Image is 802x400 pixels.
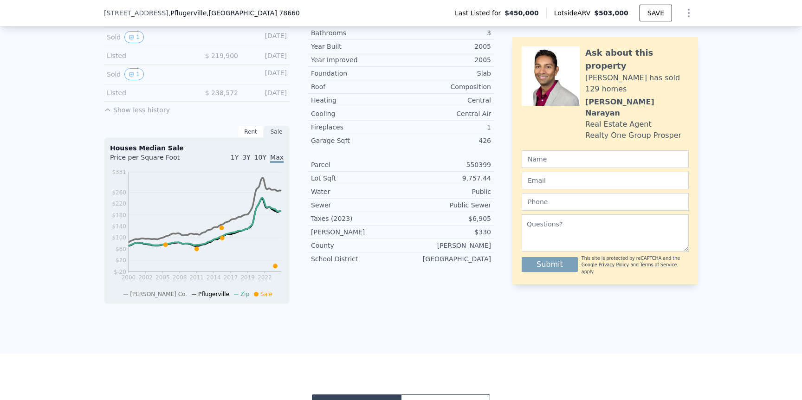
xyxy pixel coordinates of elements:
tspan: $20 [116,257,126,264]
div: 2005 [401,42,491,51]
tspan: $331 [112,169,126,175]
div: Price per Square Foot [110,153,197,168]
div: Houses Median Sale [110,143,284,153]
div: Real Estate Agent [585,119,652,130]
div: Ask about this property [585,46,689,72]
tspan: 2000 [122,274,136,281]
tspan: 2008 [173,274,187,281]
tspan: $220 [112,200,126,207]
div: Slab [401,69,491,78]
a: Privacy Policy [599,262,629,267]
div: 2005 [401,55,491,65]
div: Sewer [311,200,401,210]
div: [DATE] [246,31,287,43]
span: $ 238,572 [205,89,238,97]
div: Year Improved [311,55,401,65]
div: Lot Sqft [311,174,401,183]
div: [PERSON_NAME] has sold 129 homes [585,72,689,95]
div: Realty One Group Prosper [585,130,681,141]
span: 10Y [254,154,266,161]
div: Listed [107,88,189,97]
div: Year Built [311,42,401,51]
div: Parcel [311,160,401,169]
div: $6,905 [401,214,491,223]
div: [DATE] [246,68,287,80]
span: Last Listed for [455,8,504,18]
tspan: $260 [112,189,126,196]
span: 1Y [231,154,239,161]
div: Public [401,187,491,196]
tspan: 2002 [138,274,153,281]
tspan: 2014 [207,274,221,281]
tspan: 2017 [224,274,238,281]
button: View historical data [124,68,144,80]
span: $ 219,900 [205,52,238,59]
span: , [GEOGRAPHIC_DATA] 78660 [207,9,300,17]
div: Taxes (2023) [311,214,401,223]
button: SAVE [640,5,672,21]
button: Show less history [104,102,170,115]
tspan: 2011 [189,274,204,281]
div: [PERSON_NAME] [401,241,491,250]
div: Cooling [311,109,401,118]
div: Public Sewer [401,200,491,210]
button: View historical data [124,31,144,43]
tspan: $140 [112,223,126,230]
span: $503,000 [594,9,628,17]
div: [DATE] [246,51,287,60]
button: Submit [522,257,578,272]
tspan: 2019 [240,274,255,281]
div: [PERSON_NAME] [311,227,401,237]
div: Garage Sqft [311,136,401,145]
span: Zip [240,291,249,297]
a: Terms of Service [640,262,677,267]
div: Listed [107,51,189,60]
span: , Pflugerville [168,8,300,18]
tspan: 2005 [155,274,170,281]
div: Water [311,187,401,196]
div: Foundation [311,69,401,78]
span: Sale [260,291,272,297]
div: [PERSON_NAME] Narayan [585,97,689,119]
span: Max [270,154,284,163]
div: Heating [311,96,401,105]
tspan: $-20 [114,269,126,275]
span: [PERSON_NAME] Co. [130,291,187,297]
tspan: $180 [112,212,126,219]
input: Phone [522,193,689,211]
div: County [311,241,401,250]
tspan: 2022 [258,274,272,281]
div: [DATE] [246,88,287,97]
div: Central Air [401,109,491,118]
div: School District [311,254,401,264]
div: Sale [264,126,290,138]
div: [GEOGRAPHIC_DATA] [401,254,491,264]
div: 426 [401,136,491,145]
tspan: $60 [116,246,126,252]
span: $450,000 [504,8,539,18]
div: Central [401,96,491,105]
div: 9,757.44 [401,174,491,183]
div: 550399 [401,160,491,169]
div: Bathrooms [311,28,401,38]
div: 3 [401,28,491,38]
div: Composition [401,82,491,91]
div: $330 [401,227,491,237]
button: Show Options [679,4,698,22]
div: Rent [238,126,264,138]
span: Lotside ARV [554,8,594,18]
div: Roof [311,82,401,91]
input: Email [522,172,689,189]
tspan: $100 [112,234,126,241]
div: This site is protected by reCAPTCHA and the Google and apply. [582,255,689,275]
div: Fireplaces [311,123,401,132]
span: Pflugerville [198,291,229,297]
div: Sold [107,31,189,43]
div: 1 [401,123,491,132]
span: 3Y [242,154,250,161]
div: Sold [107,68,189,80]
span: [STREET_ADDRESS] [104,8,168,18]
input: Name [522,150,689,168]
